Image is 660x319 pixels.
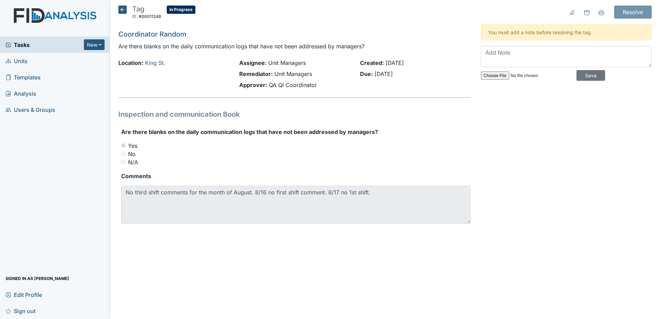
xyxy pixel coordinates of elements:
label: Yes [128,142,137,150]
span: [DATE] [375,70,393,77]
span: Tag [132,5,144,13]
input: Save [576,70,605,81]
label: No [128,150,136,158]
a: Tasks [6,41,84,49]
span: #00011248 [139,14,161,19]
label: Are there blanks on the daily communication logs that have not been addressed by managers? [121,128,378,136]
span: [DATE] [386,59,404,66]
span: Units [6,56,28,66]
span: In Progress [167,6,195,14]
strong: Approver: [239,81,267,88]
span: QA QI Coordinator [269,81,317,88]
input: Resolve [614,6,652,19]
a: Coordinator Random [118,30,186,38]
span: Users & Groups [6,104,55,115]
strong: Created: [360,59,384,66]
h1: Inspection and communication Book [118,109,470,119]
span: Unit Managers [274,70,312,77]
span: Templates [6,72,41,83]
strong: Assignee: [239,59,266,66]
strong: Due: [360,70,373,77]
input: N/A [121,160,126,164]
strong: Comments [121,172,470,180]
span: Edit Profile [6,289,42,300]
a: King St. [145,59,165,66]
span: Sign out [6,306,36,316]
div: You must add a note before resolving the tag. [481,24,652,40]
label: N/A [128,158,138,166]
input: No [121,152,126,156]
button: New [84,39,105,50]
span: ID: [132,14,138,19]
span: Analysis [6,88,36,99]
strong: Remediator: [239,70,273,77]
input: Yes [121,143,126,148]
strong: Location: [118,59,143,66]
p: Are there blanks on the daily communication logs that have not been addressed by managers? [118,42,470,50]
textarea: No third shift comments for the month of August. 8/16 no first shift comment. 8/17 no 1st shift. [121,186,470,224]
span: Unit Managers [268,59,306,66]
span: Signed in as [PERSON_NAME] [6,273,69,284]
